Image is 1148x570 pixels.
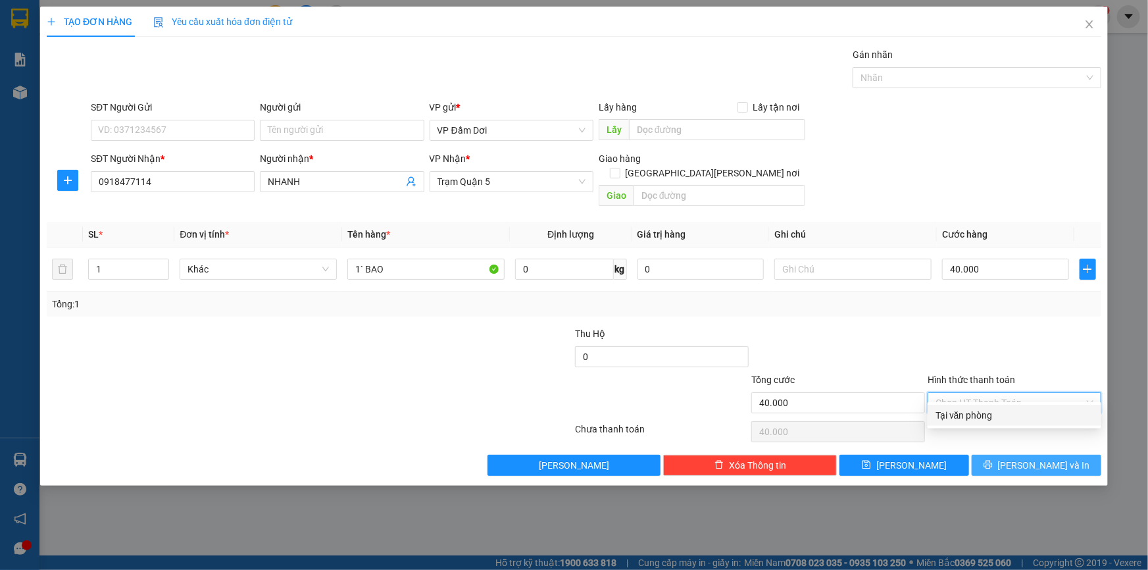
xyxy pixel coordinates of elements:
button: deleteXóa Thông tin [663,455,837,476]
span: Tổng cước [751,375,795,385]
input: Ghi Chú [774,259,932,280]
span: plus [1080,264,1095,274]
span: delete [714,460,724,471]
input: 0 [637,259,764,280]
div: SĐT Người Nhận [91,151,255,166]
span: Định lượng [547,229,594,240]
label: Hình thức thanh toán [928,375,1015,385]
div: Chưa thanh toán [574,422,751,445]
span: plus [47,17,56,26]
span: Khác [187,259,329,279]
button: save[PERSON_NAME] [839,455,969,476]
span: VP Đầm Dơi [437,120,586,140]
span: Lấy hàng [599,102,637,113]
div: Tổng: 1 [52,297,443,311]
span: Tên hàng [347,229,390,240]
span: Trạm Quận 5 [437,172,586,192]
button: [PERSON_NAME] [487,455,661,476]
b: GỬI : VP Đầm Dơi [16,95,159,117]
span: Lấy tận nơi [748,100,805,115]
span: Lấy [599,119,629,140]
div: Tại văn phòng [936,408,1093,423]
div: Người gửi [260,100,424,115]
span: TẠO ĐƠN HÀNG [47,16,132,27]
span: [PERSON_NAME] [876,458,947,473]
button: plus [57,170,78,191]
button: printer[PERSON_NAME] và In [972,455,1101,476]
span: SL [88,229,99,240]
span: [GEOGRAPHIC_DATA][PERSON_NAME] nơi [620,166,805,180]
span: VP Nhận [430,153,466,164]
span: user-add [406,176,416,187]
span: save [862,460,871,471]
span: Giá trị hàng [637,229,686,240]
img: logo.jpg [16,16,82,82]
span: printer [984,460,993,471]
button: plus [1080,259,1096,280]
span: Yêu cầu xuất hóa đơn điện tử [153,16,292,27]
button: Close [1071,7,1108,43]
span: [PERSON_NAME] [539,458,609,473]
span: Giao hàng [599,153,641,164]
input: VD: Bàn, Ghế [347,259,505,280]
div: SĐT Người Gửi [91,100,255,115]
input: Dọc đường [634,185,805,206]
span: close [1084,19,1095,30]
span: plus [58,175,78,186]
span: Xóa Thông tin [729,458,786,473]
span: Đơn vị tính [180,229,229,240]
span: kg [614,259,627,280]
img: icon [153,17,164,28]
div: VP gửi [430,100,593,115]
li: Hotline: 02839552959 [123,49,550,65]
button: delete [52,259,73,280]
span: Giao [599,185,634,206]
span: [PERSON_NAME] và In [998,458,1090,473]
li: 26 Phó Cơ Điều, Phường 12 [123,32,550,49]
th: Ghi chú [769,222,937,247]
div: Người nhận [260,151,424,166]
input: Dọc đường [629,119,805,140]
span: Thu Hộ [575,328,605,339]
span: Cước hàng [942,229,987,240]
label: Gán nhãn [853,49,893,60]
